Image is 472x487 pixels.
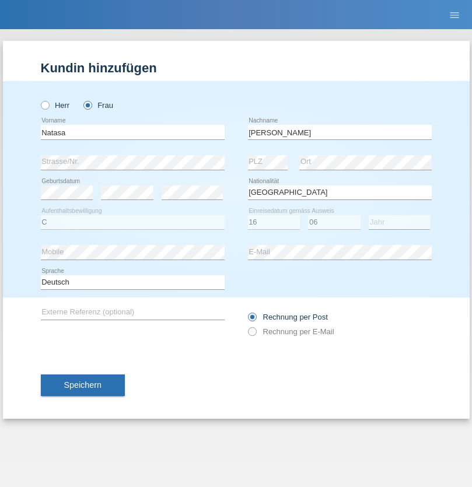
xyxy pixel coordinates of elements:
label: Rechnung per E-Mail [248,327,334,336]
i: menu [449,9,460,21]
input: Rechnung per E-Mail [248,327,256,342]
input: Frau [83,101,91,108]
label: Rechnung per Post [248,313,328,321]
input: Herr [41,101,48,108]
label: Frau [83,101,113,110]
input: Rechnung per Post [248,313,256,327]
h1: Kundin hinzufügen [41,61,432,75]
a: menu [443,11,466,18]
button: Speichern [41,374,125,397]
span: Speichern [64,380,102,390]
label: Herr [41,101,70,110]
